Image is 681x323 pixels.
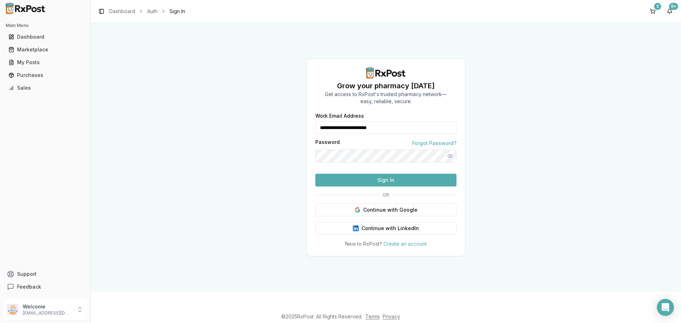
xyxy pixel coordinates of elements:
a: Purchases [6,69,85,82]
p: Get access to RxPost's trusted pharmacy network— easy, reliable, secure. [325,91,447,105]
div: Purchases [9,72,82,79]
a: Privacy [383,313,400,319]
button: Sign In [315,174,456,186]
img: RxPost Logo [3,3,48,14]
button: Marketplace [3,44,88,55]
span: OR [380,192,392,198]
span: Feedback [17,283,41,290]
a: Dashboard [109,8,135,15]
a: Marketplace [6,43,85,56]
span: Sign In [170,8,185,15]
p: [EMAIL_ADDRESS][DOMAIN_NAME] [23,310,72,316]
div: Dashboard [9,33,82,40]
h1: Grow your pharmacy [DATE] [325,81,447,91]
label: Work Email Address [315,113,456,118]
button: Feedback [3,280,88,293]
a: Sales [6,82,85,94]
button: Dashboard [3,31,88,43]
button: Show password [444,150,456,162]
img: LinkedIn [353,225,359,231]
p: Welcome [23,303,72,310]
div: My Posts [9,59,82,66]
a: Forgot Password? [412,140,456,147]
span: New to RxPost? [345,241,382,247]
button: My Posts [3,57,88,68]
label: Password [315,140,340,147]
button: Sales [3,82,88,94]
img: User avatar [7,304,18,315]
img: RxPost Logo [363,67,409,79]
button: Continue with Google [315,204,456,216]
nav: breadcrumb [109,8,185,15]
a: Dashboard [6,30,85,43]
button: 9+ [664,6,675,17]
h2: Main Menu [6,23,85,28]
button: Support [3,268,88,280]
div: Marketplace [9,46,82,53]
button: Purchases [3,69,88,81]
div: Sales [9,84,82,91]
a: Auth [147,8,157,15]
div: 5 [654,3,661,10]
a: My Posts [6,56,85,69]
div: Open Intercom Messenger [657,299,674,316]
a: Terms [365,313,380,319]
button: Continue with LinkedIn [315,222,456,235]
button: 5 [647,6,658,17]
a: Create an account [383,241,427,247]
img: Google [355,207,360,213]
div: 9+ [669,3,678,10]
